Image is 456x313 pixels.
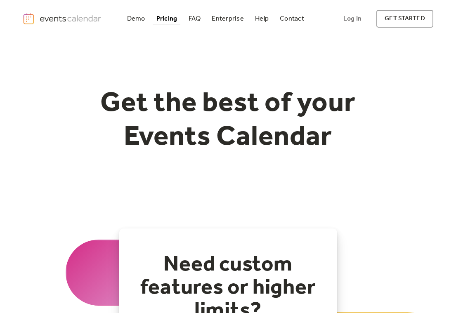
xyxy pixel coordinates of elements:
a: get started [376,10,433,28]
div: Pricing [156,16,177,21]
div: Enterprise [212,16,243,21]
div: Demo [127,16,145,21]
a: Contact [276,13,307,24]
div: Help [255,16,269,21]
a: Help [252,13,272,24]
a: Demo [124,13,149,24]
a: Enterprise [208,13,247,24]
div: FAQ [189,16,201,21]
h1: Get the best of your Events Calendar [70,87,387,154]
a: Pricing [153,13,181,24]
a: FAQ [185,13,204,24]
div: Contact [280,16,304,21]
a: Log In [335,10,370,28]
